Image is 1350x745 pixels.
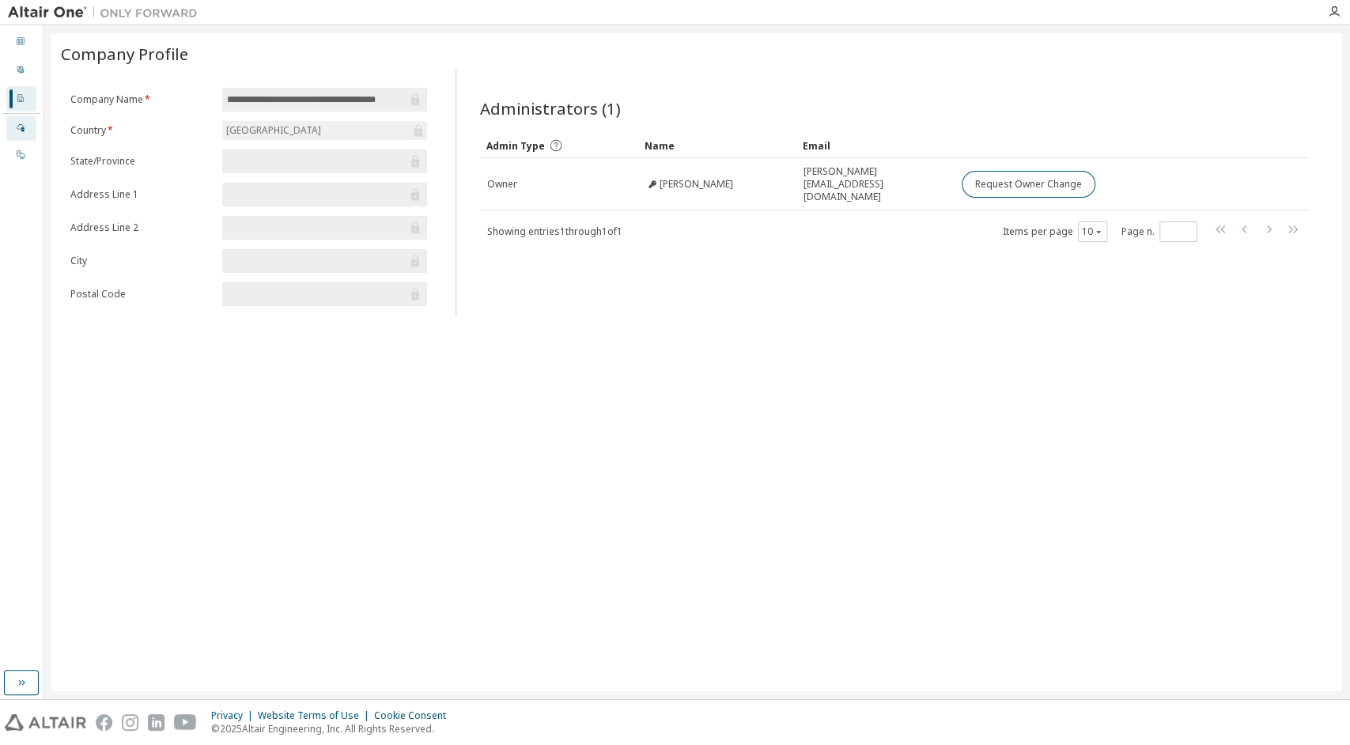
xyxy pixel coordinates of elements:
[70,155,213,168] label: State/Province
[660,178,733,191] span: [PERSON_NAME]
[1082,225,1103,238] button: 10
[70,255,213,267] label: City
[487,178,517,191] span: Owner
[6,115,36,141] div: Managed
[803,133,948,158] div: Email
[211,709,258,722] div: Privacy
[222,121,427,140] div: [GEOGRAPHIC_DATA]
[61,43,188,65] span: Company Profile
[258,709,374,722] div: Website Terms of Use
[480,97,621,119] span: Administrators (1)
[486,139,545,153] span: Admin Type
[6,58,36,83] div: User Profile
[96,714,112,731] img: facebook.svg
[70,93,213,106] label: Company Name
[962,171,1095,198] button: Request Owner Change
[487,225,622,238] span: Showing entries 1 through 1 of 1
[70,124,213,137] label: Country
[122,714,138,731] img: instagram.svg
[5,714,86,731] img: altair_logo.svg
[174,714,197,731] img: youtube.svg
[223,122,323,139] div: [GEOGRAPHIC_DATA]
[6,29,36,55] div: Dashboard
[70,288,213,301] label: Postal Code
[6,142,36,168] div: On Prem
[1003,221,1107,242] span: Items per page
[804,165,947,203] span: [PERSON_NAME][EMAIL_ADDRESS][DOMAIN_NAME]
[6,86,36,112] div: Company Profile
[70,188,213,201] label: Address Line 1
[8,5,206,21] img: Altair One
[374,709,456,722] div: Cookie Consent
[148,714,164,731] img: linkedin.svg
[1121,221,1197,242] span: Page n.
[645,133,790,158] div: Name
[211,722,456,736] p: © 2025 Altair Engineering, Inc. All Rights Reserved.
[70,221,213,234] label: Address Line 2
